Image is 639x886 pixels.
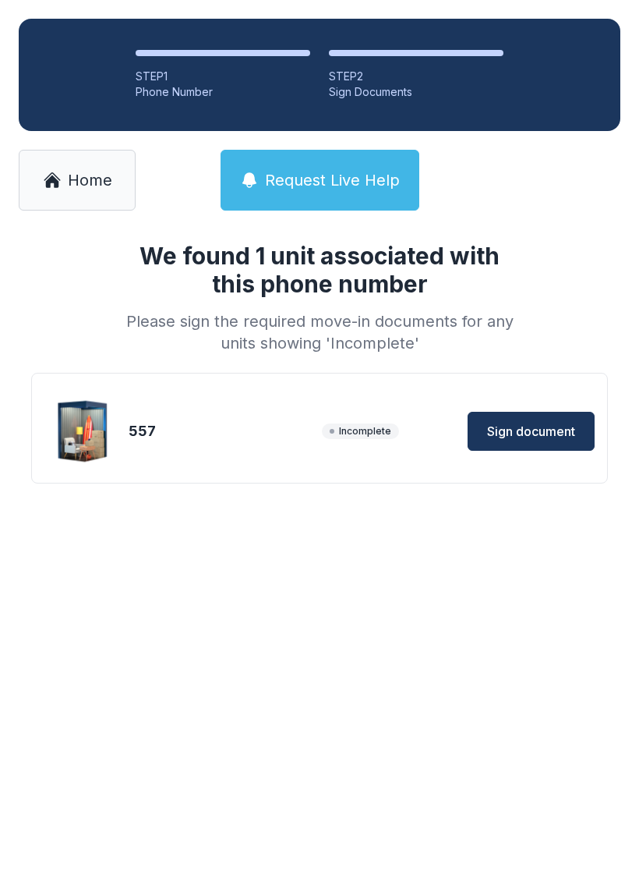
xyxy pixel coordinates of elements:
div: Please sign the required move-in documents for any units showing 'Incomplete' [120,310,519,354]
div: 557 [129,420,316,442]
div: Phone Number [136,84,310,100]
div: Sign Documents [329,84,503,100]
span: Incomplete [322,424,399,439]
span: Home [68,169,112,191]
h1: We found 1 unit associated with this phone number [120,242,519,298]
span: Request Live Help [265,169,400,191]
div: STEP 2 [329,69,503,84]
span: Sign document [487,422,575,441]
div: STEP 1 [136,69,310,84]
